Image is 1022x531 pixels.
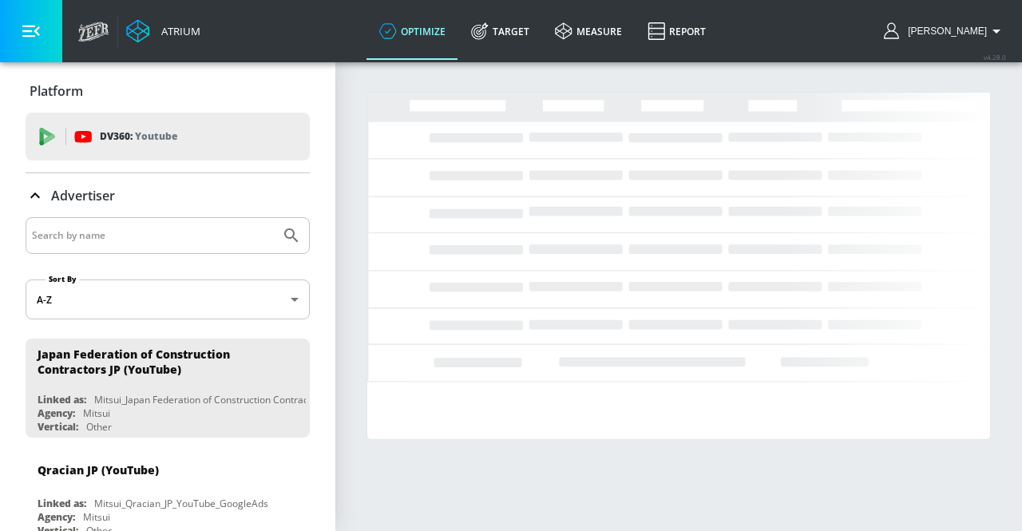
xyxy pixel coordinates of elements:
[26,279,310,319] div: A-Z
[94,497,268,510] div: Mitsui_Qracian_JP_YouTube_GoogleAds
[984,53,1006,61] span: v 4.28.0
[38,406,75,420] div: Agency:
[38,420,78,434] div: Vertical:
[26,339,310,438] div: Japan Federation of Construction Contractors JP (YouTube)Linked as:Mitsui_Japan Federation of Con...
[884,22,1006,41] button: [PERSON_NAME]
[26,113,310,160] div: DV360: Youtube
[100,128,177,145] p: DV360:
[155,24,200,38] div: Atrium
[126,19,200,43] a: Atrium
[458,2,542,60] a: Target
[32,225,274,246] input: Search by name
[38,510,75,524] div: Agency:
[38,393,86,406] div: Linked as:
[26,173,310,218] div: Advertiser
[46,274,80,284] label: Sort By
[38,347,283,377] div: Japan Federation of Construction Contractors JP (YouTube)
[83,406,110,420] div: Mitsui
[635,2,719,60] a: Report
[366,2,458,60] a: optimize
[30,82,83,100] p: Platform
[26,69,310,113] div: Platform
[51,187,115,204] p: Advertiser
[542,2,635,60] a: measure
[83,510,110,524] div: Mitsui
[94,393,434,406] div: Mitsui_Japan Federation of Construction Contractors_JP_YouTube_GoogleAds
[86,420,112,434] div: Other
[38,462,159,478] div: Qracian JP (YouTube)
[135,128,177,145] p: Youtube
[38,497,86,510] div: Linked as:
[901,26,987,37] span: login as: kenta.kurishima@mbk-digital.co.jp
